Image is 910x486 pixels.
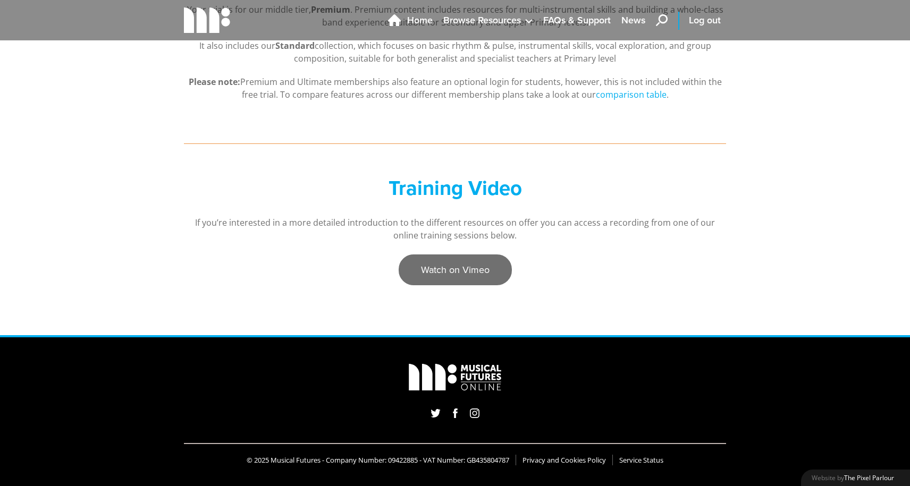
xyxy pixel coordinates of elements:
[689,13,721,28] span: Log out
[240,455,516,465] li: © 2025 Musical Futures - Company Number: 09422885 - VAT Number: GB435804787
[467,405,483,421] a: Instagram
[275,40,315,52] strong: Standard
[844,473,894,483] a: The Pixel Parlour
[443,13,521,28] span: Browse Resources
[621,13,645,28] span: News
[619,455,663,465] a: Service Status
[543,13,611,28] span: FAQs & Support
[450,405,460,421] a: Facebook
[248,176,662,200] h2: Training Video
[407,13,433,28] span: Home
[184,216,726,242] p: If you’re interested in a more detailed introduction to the different resources on offer you can ...
[427,405,444,421] a: Twitter
[523,455,606,465] a: Privacy and Cookies Policy
[399,254,512,285] a: Watch on Vimeo
[596,89,667,101] a: comparison table
[189,76,240,88] strong: Please note:
[184,75,726,101] p: Premium and Ultimate memberships also feature an optional login for students, however, this is no...
[184,39,726,65] p: It also includes our collection, which focuses on basic rhythm & pulse, instrumental skills, voca...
